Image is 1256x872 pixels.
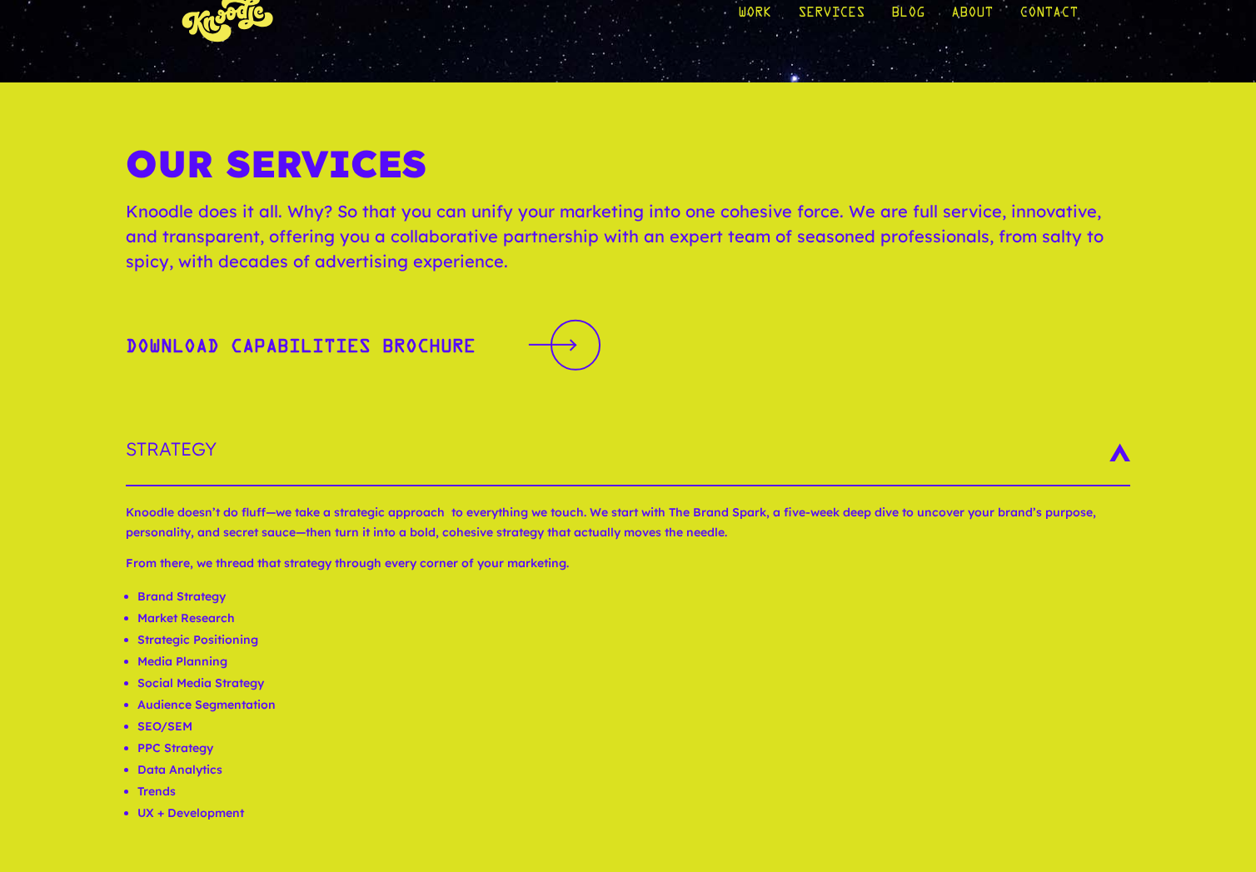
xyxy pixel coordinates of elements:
li: Strategic Positioning [137,629,1130,650]
li: PPC Strategy [137,737,1130,759]
li: SEO/SEM [137,715,1130,737]
li: UX + Development [137,802,1130,824]
p: Knoodle doesn’t do fluff—we take a strategic approach to everything we touch. We start with The B... [126,503,1130,555]
li: Media Planning [137,650,1130,672]
li: Data Analytics [137,759,1130,780]
li: Social Media Strategy [137,672,1130,694]
p: Knoodle does it all. Why? So that you can unify your marketing into one cohesive force. We are fu... [126,199,1130,291]
li: Trends [137,780,1130,802]
li: Brand Strategy [137,585,1130,607]
li: Market Research [137,607,1130,629]
li: Audience Segmentation [137,694,1130,715]
h1: Our Services [126,141,1130,199]
a: Download Capabilities BrochureDownload Capabilities Brochure [126,317,601,373]
p: From there, we thread that strategy through every corner of your marketing. [126,554,1130,585]
h3: Strategy [126,413,1130,486]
